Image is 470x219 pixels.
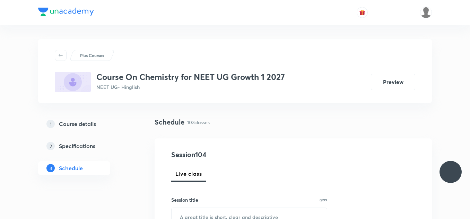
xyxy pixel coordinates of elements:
img: Company Logo [38,8,94,16]
img: ttu [446,168,455,176]
h4: Session 104 [171,149,298,160]
p: 0/99 [320,198,327,202]
p: 2 [46,142,55,150]
p: Plus Courses [80,52,104,58]
p: 1 [46,120,55,128]
button: Preview [371,74,415,90]
p: 103 classes [187,119,210,126]
span: Live class [175,170,202,178]
h5: Schedule [59,164,83,172]
h3: Course On Chemistry for NEET UG Growth 1 2027 [96,72,285,82]
img: 8864F5D3-C5D7-4EDF-9631-3C4BEC8C9998_plus.png [55,72,91,92]
h6: Session title [171,196,198,203]
p: NEET UG • Hinglish [96,83,285,91]
img: UNACADEMY [420,7,432,18]
h4: Schedule [155,117,184,127]
a: Company Logo [38,8,94,18]
button: avatar [357,7,368,18]
h5: Specifications [59,142,95,150]
a: 2Specifications [38,139,132,153]
p: 3 [46,164,55,172]
a: 1Course details [38,117,132,131]
img: avatar [359,9,365,16]
h5: Course details [59,120,96,128]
